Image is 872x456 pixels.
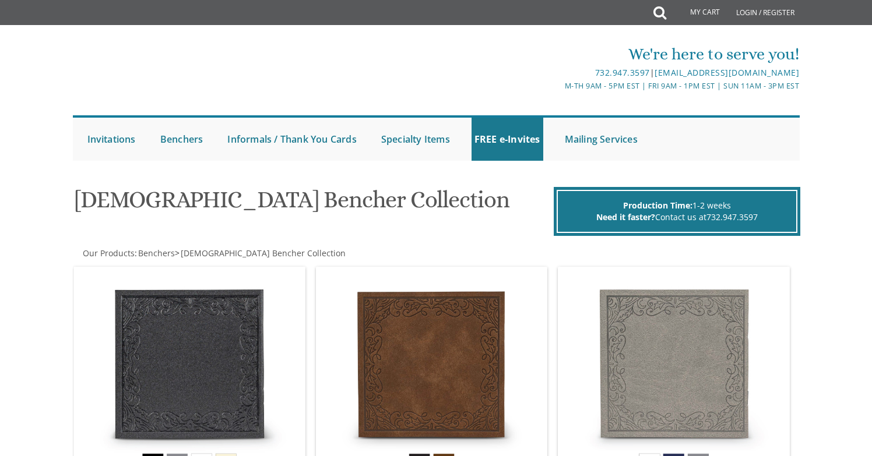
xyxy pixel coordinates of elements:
[623,200,692,211] span: Production Time:
[137,248,175,259] a: Benchers
[595,67,650,78] a: 732.947.3597
[472,118,543,161] a: FREE e-Invites
[157,118,206,161] a: Benchers
[562,118,641,161] a: Mailing Services
[180,248,346,259] a: [DEMOGRAPHIC_DATA] Bencher Collection
[665,1,728,24] a: My Cart
[378,118,453,161] a: Specialty Items
[175,248,346,259] span: >
[85,118,139,161] a: Invitations
[75,187,550,221] h1: [DEMOGRAPHIC_DATA] Bencher Collection
[138,248,175,259] span: Benchers
[315,43,799,66] div: We're here to serve you!
[315,66,799,80] div: |
[706,211,758,222] a: 732.947.3597
[224,118,359,161] a: Informals / Thank You Cards
[315,80,799,92] div: M-Th 9am - 5pm EST | Fri 9am - 1pm EST | Sun 11am - 3pm EST
[181,248,346,259] span: [DEMOGRAPHIC_DATA] Bencher Collection
[596,211,655,222] span: Need it faster?
[73,248,437,259] div: :
[655,67,799,78] a: [EMAIL_ADDRESS][DOMAIN_NAME]
[557,190,797,233] div: 1-2 weeks Contact us at
[82,248,135,259] a: Our Products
